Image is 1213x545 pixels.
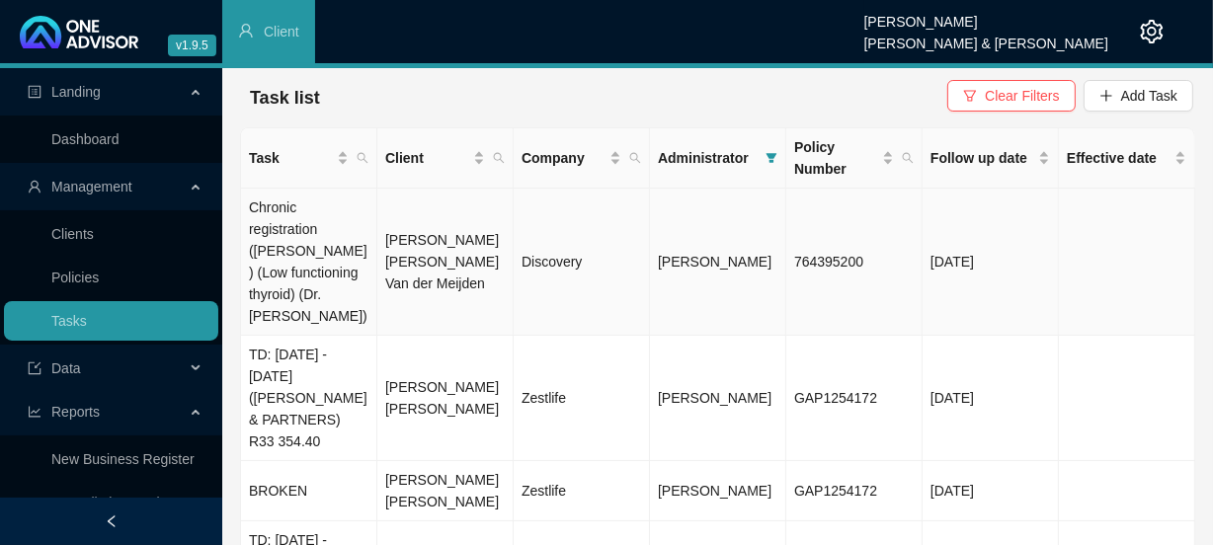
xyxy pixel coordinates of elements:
div: [PERSON_NAME] [864,5,1108,27]
span: Task list [250,88,320,108]
span: Client [385,147,469,169]
span: Data [51,360,81,376]
span: filter [963,89,977,103]
a: Cancellation Register [51,495,183,510]
span: Administrator [658,147,758,169]
span: [PERSON_NAME] [658,390,771,406]
span: filter [762,143,781,173]
span: Management [51,179,132,195]
th: Company [514,128,650,189]
th: Task [241,128,377,189]
span: search [629,152,641,164]
span: user [238,23,254,39]
td: Zestlife [514,461,650,521]
span: filter [766,152,777,164]
a: Policies [51,270,99,285]
a: New Business Register [51,451,195,467]
span: profile [28,85,41,99]
span: line-chart [28,405,41,419]
th: Follow up date [923,128,1059,189]
span: Company [522,147,606,169]
th: Effective date [1059,128,1195,189]
th: Client [377,128,514,189]
button: Clear Filters [947,80,1075,112]
td: BROKEN [241,461,377,521]
span: user [28,180,41,194]
th: Policy Number [786,128,923,189]
td: 764395200 [786,189,923,336]
a: Dashboard [51,131,120,147]
td: GAP1254172 [786,461,923,521]
td: [PERSON_NAME] [PERSON_NAME] Van der Meijden [377,189,514,336]
div: [PERSON_NAME] & [PERSON_NAME] [864,27,1108,48]
td: [DATE] [923,336,1059,461]
span: search [898,132,918,184]
img: 2df55531c6924b55f21c4cf5d4484680-logo-light.svg [20,16,138,48]
span: search [489,143,509,173]
span: plus [1099,89,1113,103]
span: setting [1140,20,1164,43]
span: import [28,361,41,375]
span: [PERSON_NAME] [658,254,771,270]
span: Landing [51,84,101,100]
span: search [493,152,505,164]
span: Policy Number [794,136,878,180]
span: search [357,152,368,164]
td: GAP1254172 [786,336,923,461]
span: left [105,514,119,528]
span: Clear Filters [985,85,1059,107]
span: Reports [51,404,100,420]
td: Discovery [514,189,650,336]
span: Follow up date [930,147,1034,169]
td: Zestlife [514,336,650,461]
td: [DATE] [923,189,1059,336]
td: [PERSON_NAME] [PERSON_NAME] [377,461,514,521]
span: Effective date [1067,147,1171,169]
button: Add Task [1084,80,1193,112]
a: Tasks [51,313,87,329]
span: search [625,143,645,173]
span: search [353,143,372,173]
span: search [902,152,914,164]
span: [PERSON_NAME] [658,483,771,499]
span: Task [249,147,333,169]
td: TD: [DATE] - [DATE] ([PERSON_NAME] & PARTNERS) R33 354.40 [241,336,377,461]
span: Add Task [1121,85,1177,107]
span: Client [264,24,299,39]
span: v1.9.5 [168,35,216,56]
td: [PERSON_NAME] [PERSON_NAME] [377,336,514,461]
td: Chronic registration ([PERSON_NAME]) (Low functioning thyroid) (Dr. [PERSON_NAME]) [241,189,377,336]
a: Clients [51,226,94,242]
td: [DATE] [923,461,1059,521]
